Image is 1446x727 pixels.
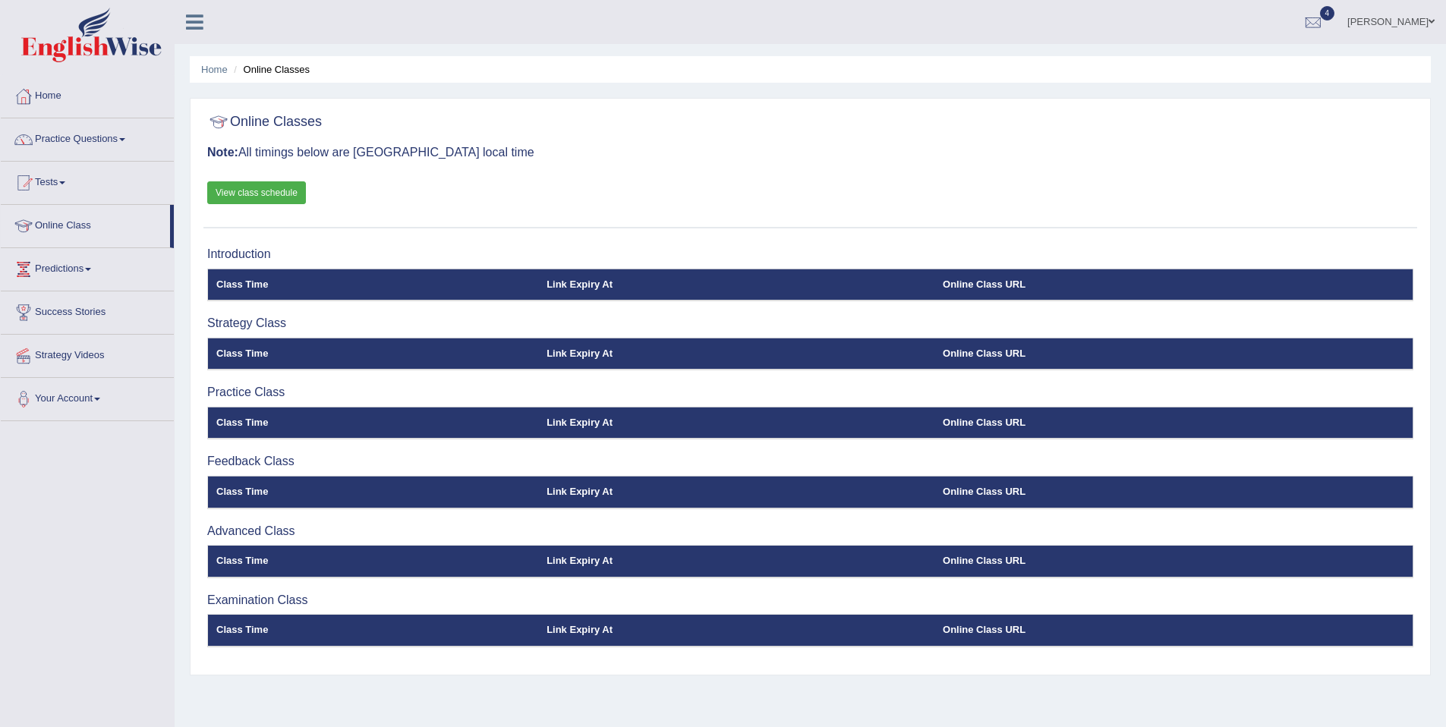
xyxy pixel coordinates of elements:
[207,111,322,134] h2: Online Classes
[934,615,1413,647] th: Online Class URL
[207,524,1413,538] h3: Advanced Class
[208,269,539,301] th: Class Time
[207,455,1413,468] h3: Feedback Class
[538,269,934,301] th: Link Expiry At
[207,593,1413,607] h3: Examination Class
[1,162,174,200] a: Tests
[1,378,174,416] a: Your Account
[934,546,1413,578] th: Online Class URL
[1,335,174,373] a: Strategy Videos
[207,247,1413,261] h3: Introduction
[208,338,539,370] th: Class Time
[1,248,174,286] a: Predictions
[207,386,1413,399] h3: Practice Class
[1,291,174,329] a: Success Stories
[934,338,1413,370] th: Online Class URL
[207,146,238,159] b: Note:
[1,75,174,113] a: Home
[207,181,306,204] a: View class schedule
[934,476,1413,508] th: Online Class URL
[538,338,934,370] th: Link Expiry At
[208,546,539,578] th: Class Time
[208,615,539,647] th: Class Time
[1,118,174,156] a: Practice Questions
[1,205,170,243] a: Online Class
[208,407,539,439] th: Class Time
[934,269,1413,301] th: Online Class URL
[538,476,934,508] th: Link Expiry At
[207,146,1413,159] h3: All timings below are [GEOGRAPHIC_DATA] local time
[538,546,934,578] th: Link Expiry At
[208,476,539,508] th: Class Time
[230,62,310,77] li: Online Classes
[538,407,934,439] th: Link Expiry At
[538,615,934,647] th: Link Expiry At
[1320,6,1335,20] span: 4
[934,407,1413,439] th: Online Class URL
[207,316,1413,330] h3: Strategy Class
[201,64,228,75] a: Home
